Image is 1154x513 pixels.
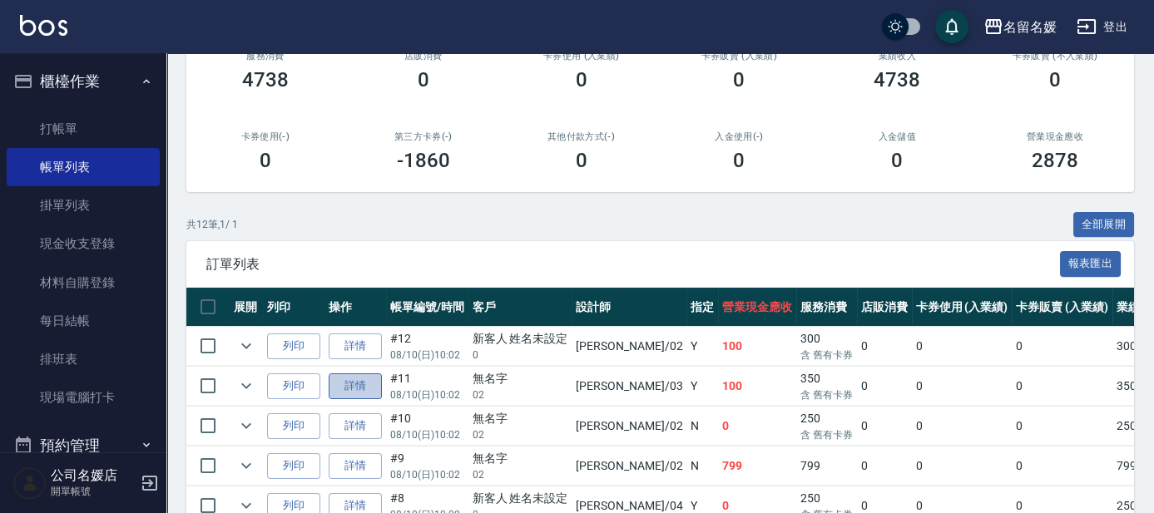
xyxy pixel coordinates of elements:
td: 0 [912,367,1013,406]
h3: 0 [733,149,745,172]
p: 08/10 (日) 10:02 [390,427,464,442]
button: 預約管理 [7,424,160,467]
td: [PERSON_NAME] /02 [572,446,686,486]
a: 掛單列表 [7,186,160,224]
td: 0 [857,367,912,406]
td: #10 [386,407,468,446]
h3: 服務消費 [206,51,324,62]
h5: 公司名媛店 [51,467,136,484]
button: 報表匯出 [1060,251,1122,277]
th: 設計師 [572,288,686,327]
th: 指定 [686,288,718,327]
button: expand row [234,333,259,358]
div: 新客人 姓名未設定 [473,490,568,507]
h2: 第三方卡券(-) [364,131,483,142]
h3: 0 [576,149,587,172]
td: 0 [857,327,912,366]
td: #12 [386,327,468,366]
button: save [935,10,968,43]
h3: 4738 [242,68,289,91]
p: 02 [473,387,568,402]
button: 全部展開 [1073,212,1135,238]
div: 名留名媛 [1003,17,1057,37]
td: N [686,407,718,446]
div: 無名字 [473,410,568,427]
td: 799 [718,446,796,486]
td: 100 [718,367,796,406]
h3: -1860 [397,149,450,172]
h2: 營業現金應收 [996,131,1114,142]
th: 卡券販賣 (入業績) [1012,288,1112,327]
button: 列印 [267,453,320,479]
td: Y [686,367,718,406]
td: 0 [1012,367,1112,406]
h2: 卡券使用 (入業績) [523,51,641,62]
a: 現場電腦打卡 [7,378,160,417]
button: 列印 [267,373,320,399]
p: 0 [473,348,568,363]
h3: 4738 [874,68,920,91]
th: 列印 [263,288,324,327]
td: 0 [857,407,912,446]
td: 0 [1012,327,1112,366]
div: 無名字 [473,370,568,387]
img: Logo [20,15,67,36]
p: 02 [473,427,568,442]
a: 排班表 [7,340,160,378]
h3: 0 [891,149,903,172]
h3: 0 [260,149,271,172]
h2: 店販消費 [364,51,483,62]
td: 300 [796,327,857,366]
td: 100 [718,327,796,366]
p: 開單帳號 [51,484,136,499]
button: 列印 [267,413,320,439]
a: 現金收支登錄 [7,224,160,263]
span: 訂單列表 [206,256,1060,273]
td: 0 [718,407,796,446]
p: 含 舊有卡券 [800,387,853,402]
div: 新客人 姓名未設定 [473,330,568,348]
td: 350 [796,367,857,406]
p: 含 舊有卡券 [800,427,853,442]
div: 無名字 [473,450,568,467]
p: 08/10 (日) 10:02 [390,348,464,363]
p: 08/10 (日) 10:02 [390,387,464,402]
h2: 卡券使用(-) [206,131,324,142]
th: 店販消費 [857,288,912,327]
h3: 0 [576,68,587,91]
th: 營業現金應收 [718,288,796,327]
td: [PERSON_NAME] /02 [572,327,686,366]
th: 服務消費 [796,288,857,327]
p: 含 舊有卡券 [800,348,853,363]
h2: 卡券販賣 (入業績) [680,51,798,62]
th: 展開 [230,288,263,327]
a: 帳單列表 [7,148,160,186]
button: 登出 [1070,12,1134,42]
p: 08/10 (日) 10:02 [390,467,464,482]
td: 799 [796,446,857,486]
p: 共 12 筆, 1 / 1 [186,217,238,232]
button: expand row [234,413,259,438]
a: 報表匯出 [1060,255,1122,271]
a: 詳情 [329,453,382,479]
h3: 0 [733,68,745,91]
td: 0 [912,407,1013,446]
td: #11 [386,367,468,406]
button: expand row [234,453,259,478]
th: 操作 [324,288,386,327]
h3: 0 [1049,68,1061,91]
td: Y [686,327,718,366]
h2: 業績收入 [838,51,956,62]
h3: 2878 [1032,149,1078,172]
a: 詳情 [329,333,382,359]
th: 客戶 [468,288,572,327]
h2: 其他付款方式(-) [523,131,641,142]
h2: 入金使用(-) [680,131,798,142]
td: 0 [912,327,1013,366]
td: 0 [912,446,1013,486]
td: #9 [386,446,468,486]
h2: 入金儲值 [838,131,956,142]
button: 櫃檯作業 [7,60,160,103]
td: 0 [857,446,912,486]
a: 材料自購登錄 [7,264,160,302]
